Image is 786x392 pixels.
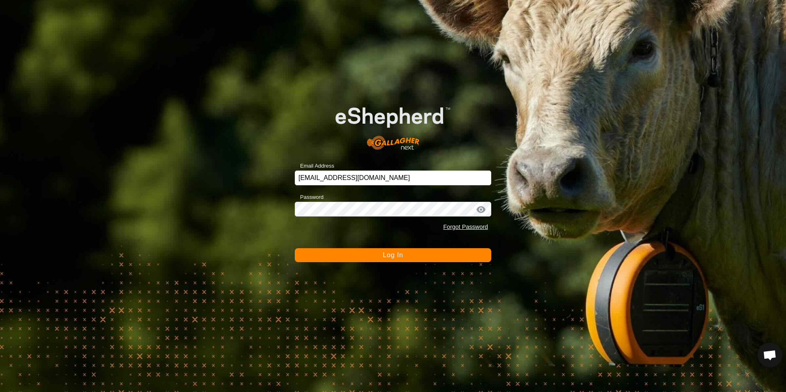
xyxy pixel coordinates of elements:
span: Log In [383,251,403,258]
a: Forgot Password [443,224,488,230]
input: Email Address [295,171,491,185]
label: Email Address [295,162,334,170]
img: E-shepherd Logo [314,91,472,158]
div: Open chat [758,343,782,367]
button: Log In [295,248,491,262]
label: Password [295,193,324,201]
